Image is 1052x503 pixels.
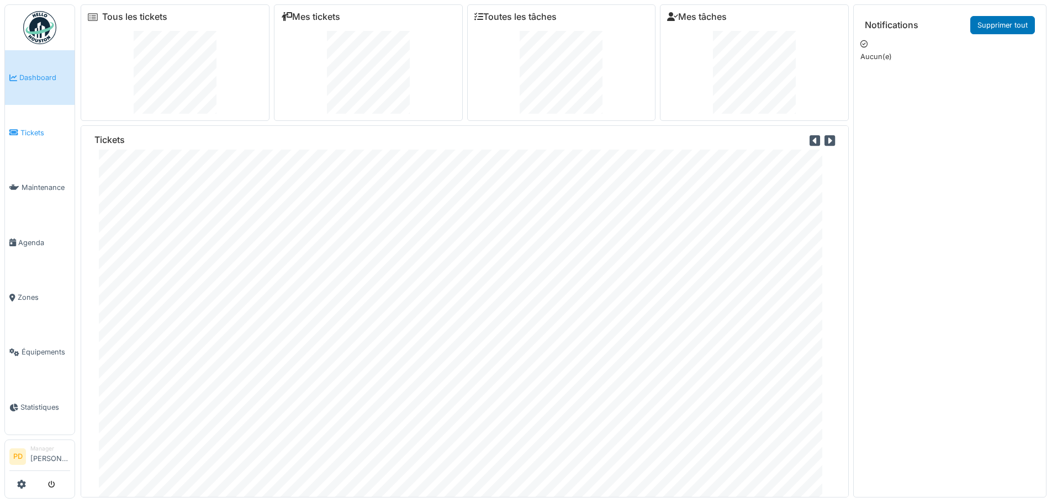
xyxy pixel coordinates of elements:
[5,380,75,435] a: Statistiques
[94,135,125,145] h6: Tickets
[23,11,56,44] img: Badge_color-CXgf-gQk.svg
[22,182,70,193] span: Maintenance
[860,51,1039,62] p: Aucun(e)
[22,347,70,357] span: Équipements
[9,444,70,471] a: PD Manager[PERSON_NAME]
[18,237,70,248] span: Agenda
[30,444,70,453] div: Manager
[5,50,75,105] a: Dashboard
[667,12,727,22] a: Mes tâches
[20,128,70,138] span: Tickets
[5,160,75,215] a: Maintenance
[5,215,75,269] a: Agenda
[5,105,75,160] a: Tickets
[281,12,340,22] a: Mes tickets
[30,444,70,468] li: [PERSON_NAME]
[474,12,557,22] a: Toutes les tâches
[865,20,918,30] h6: Notifications
[18,292,70,303] span: Zones
[19,72,70,83] span: Dashboard
[970,16,1035,34] a: Supprimer tout
[102,12,167,22] a: Tous les tickets
[20,402,70,412] span: Statistiques
[9,448,26,465] li: PD
[5,325,75,379] a: Équipements
[5,270,75,325] a: Zones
